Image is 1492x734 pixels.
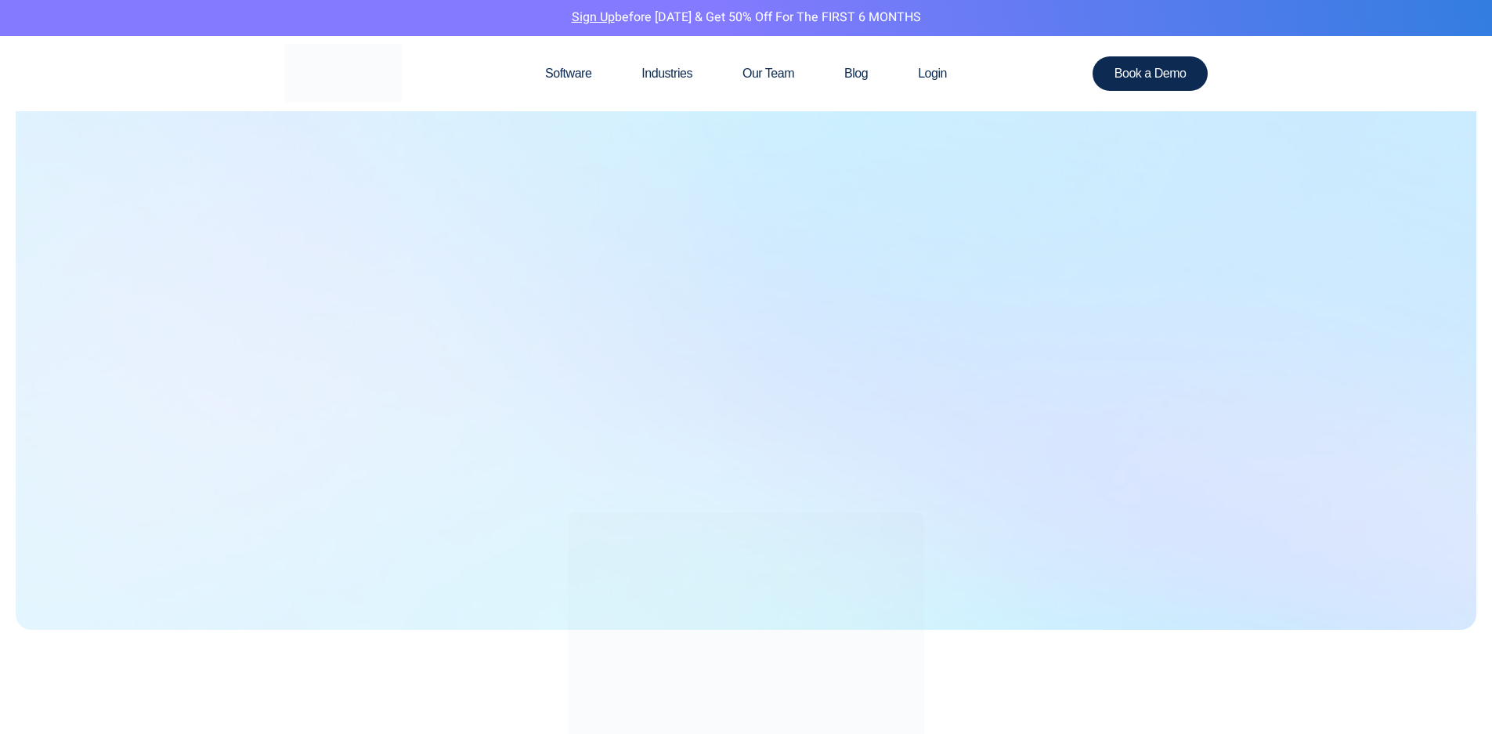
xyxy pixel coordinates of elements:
p: before [DATE] & Get 50% Off for the FIRST 6 MONTHS [12,8,1480,28]
a: Book a Demo [1093,56,1208,91]
span: Book a Demo [1114,67,1187,80]
a: Blog [819,36,893,111]
a: Industries [616,36,717,111]
a: Our Team [717,36,819,111]
a: Software [520,36,616,111]
a: Sign Up [572,8,615,27]
a: Login [893,36,972,111]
